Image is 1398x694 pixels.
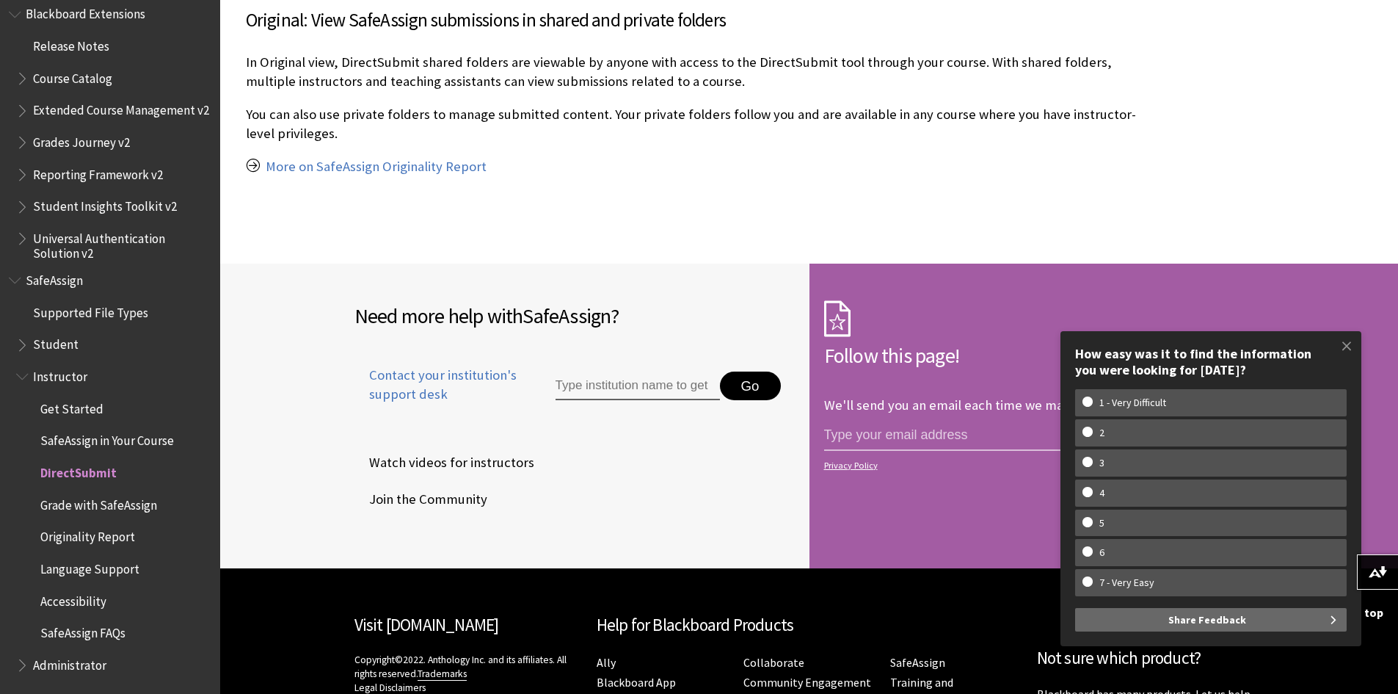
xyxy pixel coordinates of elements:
[246,7,1156,35] h3: Original: View SafeAssign submissions in shared and private folders
[33,130,130,150] span: Grades Journey v2
[890,655,945,670] a: SafeAssign
[40,525,135,545] span: Originality Report
[824,397,1206,413] p: We'll send you an email each time we make an important change.
[9,268,211,678] nav: Book outline for Blackboard SafeAssign
[40,589,106,609] span: Accessibility
[1037,646,1264,671] h2: Not sure which product?
[720,372,781,401] button: Go
[743,675,871,690] a: Community Engagement
[33,226,210,261] span: Universal Authentication Solution v2
[1082,546,1121,559] w-span: 6
[33,364,87,384] span: Instructor
[597,675,676,690] a: Blackboard App
[354,300,795,331] h2: Need more help with ?
[1082,576,1171,589] w-span: 7 - Very Easy
[354,614,499,635] a: Visit [DOMAIN_NAME]
[354,452,537,474] a: Watch videos for instructors
[33,98,209,118] span: Extended Course Management v2
[597,612,1022,638] h2: Help for Blackboard Products
[33,34,109,54] span: Release Notes
[824,460,1260,471] a: Privacy Policy
[33,333,79,353] span: Student
[9,2,211,261] nav: Book outline for Blackboard Extensions
[40,557,139,576] span: Language Support
[597,655,616,670] a: Ally
[824,340,1264,371] h2: Follow this page!
[354,366,522,422] a: Contact your institution's support desk
[40,493,157,513] span: Grade with SafeAssign
[246,53,1156,91] p: In Original view, DirectSubmit shared folders are viewable by anyone with access to the DirectSub...
[26,268,83,288] span: SafeAssign
[266,158,487,176] a: More on SafeAssign Originality Report
[743,655,804,670] a: Collaborate
[33,300,148,320] span: Supported File Types
[1082,517,1121,529] w-span: 5
[354,488,490,510] a: Join the Community
[824,300,851,337] img: Subscription Icon
[33,195,177,214] span: Student Insights Toolkit v2
[354,488,487,510] span: Join the Community
[40,621,125,641] span: SafeAssign FAQs
[1082,487,1121,499] w-span: 4
[354,452,534,474] span: Watch videos for instructors
[33,653,106,673] span: Administrator
[1168,608,1246,632] span: Share Feedback
[556,372,720,401] input: Type institution name to get support
[1075,608,1347,632] button: Share Feedback
[33,162,163,182] span: Reporting Framework v2
[1082,397,1183,409] w-span: 1 - Very Difficult
[26,2,145,22] span: Blackboard Extensions
[40,429,174,449] span: SafeAssign in Your Course
[1075,346,1347,377] div: How easy was it to find the information you were looking for [DATE]?
[824,420,1107,451] input: email address
[354,366,522,404] span: Contact your institution's support desk
[1082,427,1121,439] w-span: 2
[523,303,611,329] span: SafeAssign
[33,66,112,86] span: Course Catalog
[418,668,467,681] a: Trademarks
[40,460,117,480] span: DirectSubmit
[40,397,103,416] span: Get Started
[246,105,1156,143] p: You can also use private folders to manage submitted content. Your private folders follow you and...
[1082,457,1121,469] w-span: 3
